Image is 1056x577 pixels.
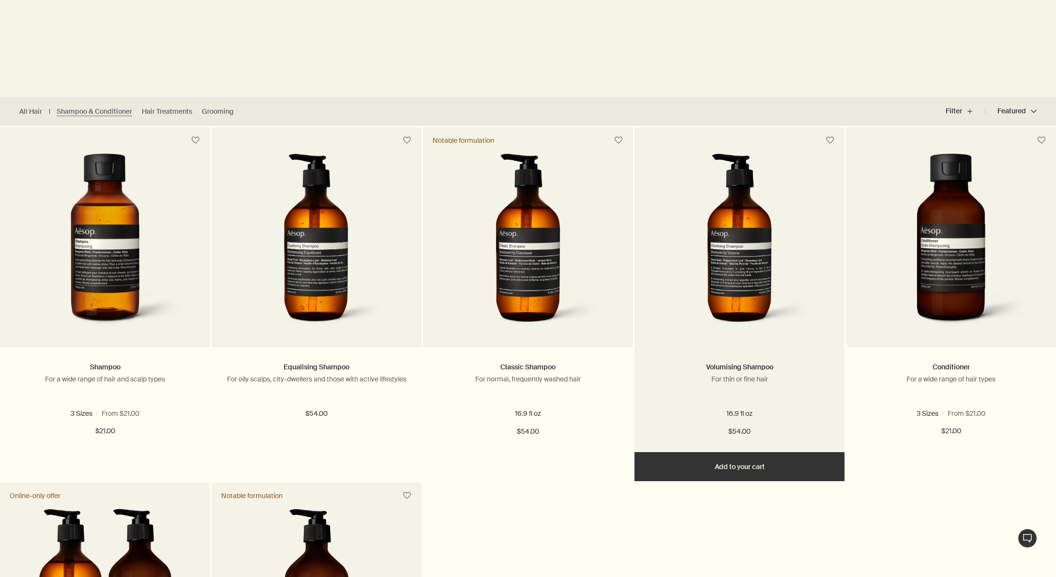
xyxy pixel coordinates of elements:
[946,100,985,123] button: Filter
[933,363,970,371] a: Conditioner
[423,153,633,347] a: Classic Shampoo with pump
[398,132,416,149] button: Save to cabinet
[57,107,132,116] a: Shampoo & Conditioner
[500,363,556,371] a: Classic Shampoo
[15,375,196,383] p: For a wide range of hair and scalp types
[437,375,619,383] p: For normal, frequently washed hair
[244,153,389,333] img: Equalising Shampoo with pump
[187,132,204,149] button: Save to cabinet
[90,363,121,371] a: Shampoo
[935,409,959,418] span: 17.2 oz
[941,425,961,437] span: $21.00
[893,409,917,418] span: 3.4 oz
[433,136,494,145] div: Notable formulation
[19,107,42,116] a: All Hair
[305,408,328,420] span: $54.00
[10,491,60,500] div: Online-only offer
[634,452,845,481] button: Add to your cart - $54.00
[860,375,1041,383] p: For a wide range of hair types
[134,409,179,418] span: 16.9 fl oz refill
[456,153,601,333] img: Classic Shampoo with pump
[38,409,66,418] span: 3.3 fl oz
[27,153,182,333] img: shampoo in small, amber bottle with a black cap
[985,100,1037,123] button: Featured
[84,409,115,418] span: 16.9 fl oz
[95,425,115,437] span: $21.00
[977,409,1015,418] span: 17.2 oz refill
[1033,132,1050,149] button: Save to cabinet
[1018,529,1037,548] button: Live Assistance
[517,426,539,438] span: $54.00
[142,107,192,116] a: Hair Treatments
[728,426,751,438] span: $54.00
[202,107,234,116] a: Grooming
[873,153,1028,333] img: Conditioner in a small dark-brown bottle with a black flip-cap.
[846,153,1056,347] a: Conditioner in a small dark-brown bottle with a black flip-cap.
[634,153,845,347] a: Volumising Shampoo with pump
[610,132,627,149] button: Save to cabinet
[221,491,283,500] div: Notable formulation
[706,363,773,371] a: Volumising Shampoo
[284,363,349,371] a: Equalising Shampoo
[398,487,416,504] button: Save to cabinet
[821,132,839,149] button: Save to cabinet
[649,375,830,383] p: For thin or fine hair
[667,153,812,333] img: Volumising Shampoo with pump
[211,153,422,347] a: Equalising Shampoo with pump
[226,375,407,383] p: For oily scalps, city-dwellers and those with active lifestyles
